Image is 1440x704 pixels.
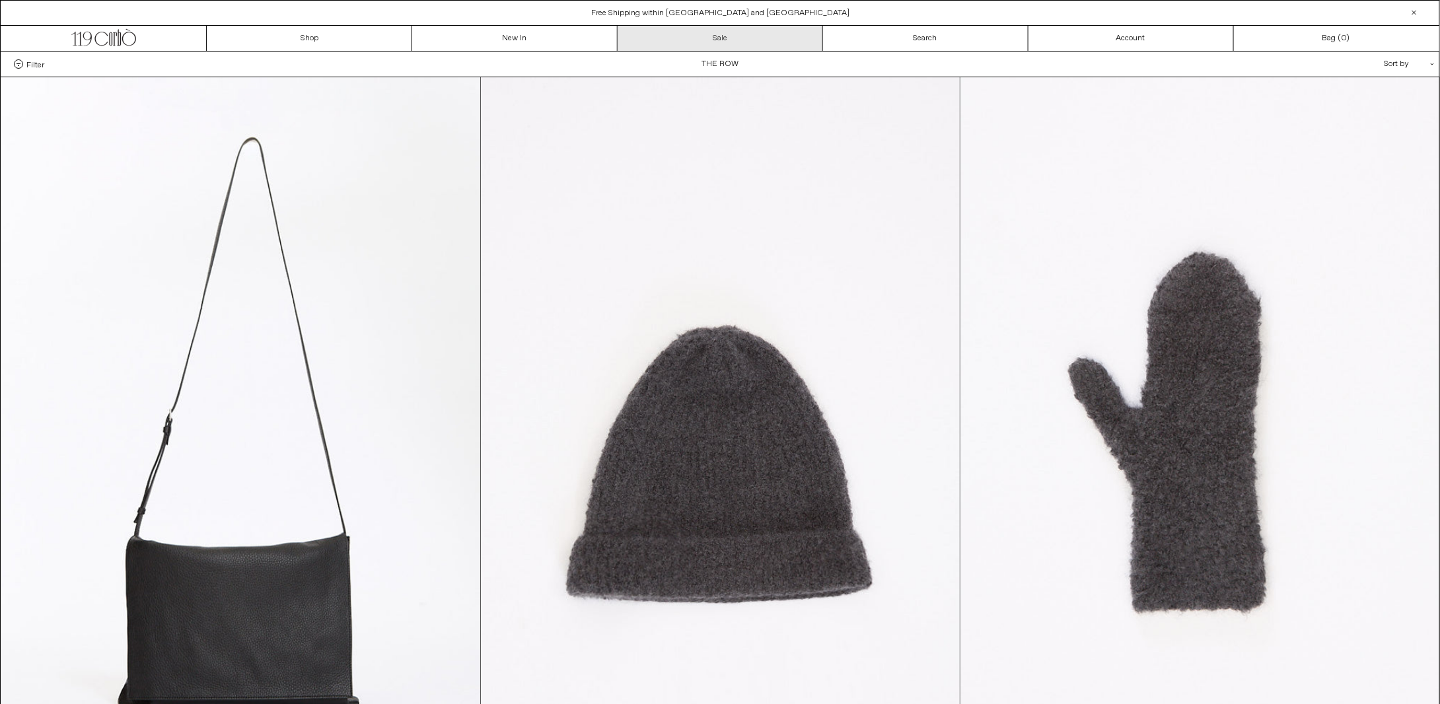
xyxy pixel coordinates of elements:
[592,8,850,18] a: Free Shipping within [GEOGRAPHIC_DATA] and [GEOGRAPHIC_DATA]
[1307,52,1426,77] div: Sort by
[823,26,1028,51] a: Search
[26,59,44,69] span: Filter
[207,26,412,51] a: Shop
[412,26,618,51] a: New In
[1028,26,1234,51] a: Account
[1234,26,1439,51] a: Bag ()
[1342,33,1347,44] span: 0
[618,26,823,51] a: Sale
[1342,32,1350,44] span: )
